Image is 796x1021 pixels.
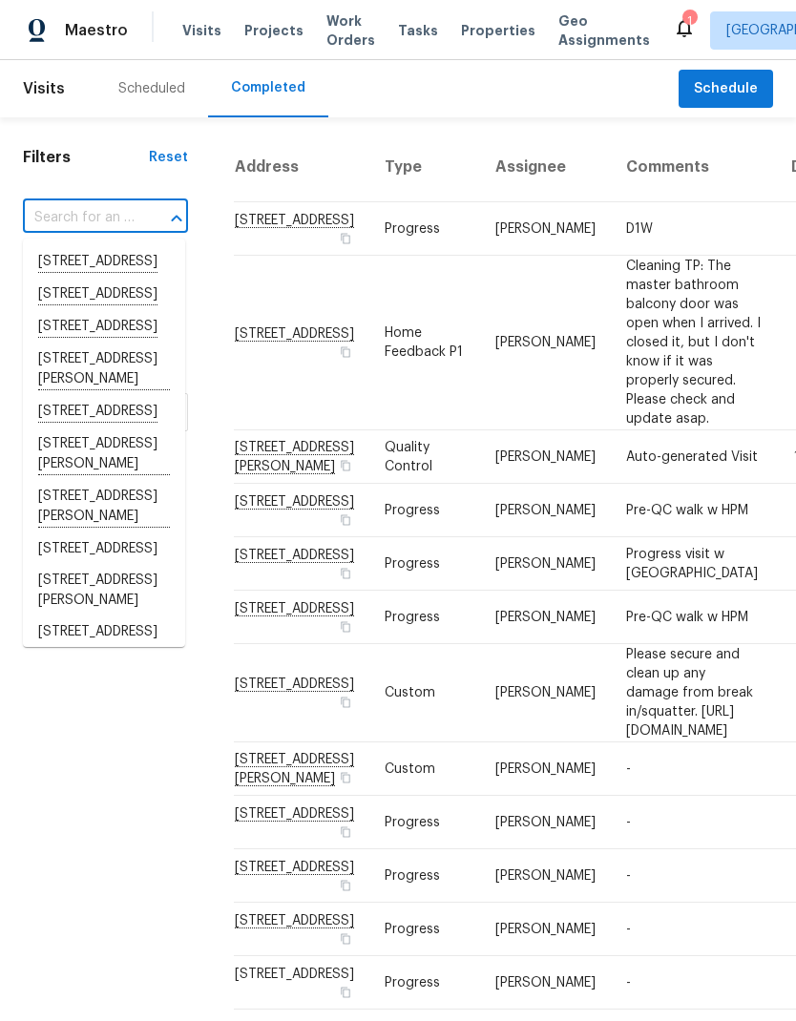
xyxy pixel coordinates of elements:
[326,11,375,50] span: Work Orders
[611,256,776,430] td: Cleaning TP: The master bathroom balcony door was open when I arrived. I closed it, but I don't k...
[369,256,480,430] td: Home Feedback P1
[611,537,776,591] td: Progress visit w [GEOGRAPHIC_DATA]
[149,148,188,167] div: Reset
[369,644,480,742] td: Custom
[337,511,354,529] button: Copy Address
[480,956,611,1010] td: [PERSON_NAME]
[244,21,304,40] span: Projects
[369,133,480,202] th: Type
[337,769,354,786] button: Copy Address
[480,430,611,484] td: [PERSON_NAME]
[337,694,354,711] button: Copy Address
[611,742,776,796] td: -
[369,484,480,537] td: Progress
[231,78,305,97] div: Completed
[369,956,480,1010] td: Progress
[23,565,185,616] li: [STREET_ADDRESS][PERSON_NAME]
[369,849,480,903] td: Progress
[369,430,480,484] td: Quality Control
[369,591,480,644] td: Progress
[118,79,185,98] div: Scheduled
[369,742,480,796] td: Custom
[398,24,438,37] span: Tasks
[694,77,758,101] span: Schedule
[337,618,354,636] button: Copy Address
[65,21,128,40] span: Maestro
[611,591,776,644] td: Pre-QC walk w HPM
[369,202,480,256] td: Progress
[480,537,611,591] td: [PERSON_NAME]
[480,644,611,742] td: [PERSON_NAME]
[337,230,354,247] button: Copy Address
[682,11,696,31] div: 1
[480,133,611,202] th: Assignee
[23,616,185,648] li: [STREET_ADDRESS]
[369,537,480,591] td: Progress
[679,70,773,109] button: Schedule
[337,877,354,894] button: Copy Address
[480,849,611,903] td: [PERSON_NAME]
[558,11,650,50] span: Geo Assignments
[611,644,776,742] td: Please secure and clean up any damage from break in/squatter. [URL][DOMAIN_NAME]
[23,533,185,565] li: [STREET_ADDRESS]
[369,796,480,849] td: Progress
[234,956,369,1010] td: [STREET_ADDRESS]
[23,203,135,233] input: Search for an address...
[480,484,611,537] td: [PERSON_NAME]
[611,903,776,956] td: -
[611,430,776,484] td: Auto-generated Visit
[337,344,354,361] button: Copy Address
[480,202,611,256] td: [PERSON_NAME]
[480,796,611,849] td: [PERSON_NAME]
[337,565,354,582] button: Copy Address
[337,457,354,474] button: Copy Address
[611,956,776,1010] td: -
[480,591,611,644] td: [PERSON_NAME]
[23,68,65,110] span: Visits
[163,205,190,232] button: Close
[23,148,149,167] h1: Filters
[234,133,369,202] th: Address
[337,823,354,841] button: Copy Address
[369,903,480,956] td: Progress
[337,984,354,1001] button: Copy Address
[182,21,221,40] span: Visits
[337,930,354,948] button: Copy Address
[480,256,611,430] td: [PERSON_NAME]
[461,21,535,40] span: Properties
[611,796,776,849] td: -
[611,484,776,537] td: Pre-QC walk w HPM
[480,742,611,796] td: [PERSON_NAME]
[480,903,611,956] td: [PERSON_NAME]
[611,133,776,202] th: Comments
[611,849,776,903] td: -
[611,202,776,256] td: D1W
